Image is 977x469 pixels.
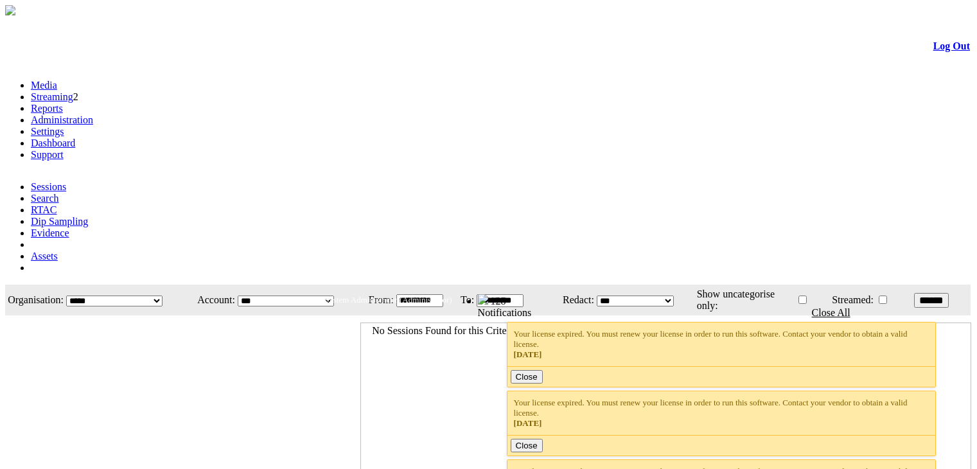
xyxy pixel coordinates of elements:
[31,91,73,102] a: Streaming
[289,295,452,305] span: Welcome, System Administrator (Administrator)
[188,286,236,314] td: Account:
[31,149,64,160] a: Support
[31,216,88,227] a: Dip Sampling
[478,307,945,319] div: Notifications
[31,251,58,261] a: Assets
[73,91,78,102] span: 2
[31,103,63,114] a: Reports
[31,80,57,91] a: Media
[478,294,488,305] img: bell25.png
[31,114,93,125] a: Administration
[6,286,64,314] td: Organisation:
[31,204,57,215] a: RTAC
[812,307,850,318] a: Close All
[491,296,506,306] span: 128
[511,439,543,452] button: Close
[511,370,543,384] button: Close
[31,126,64,137] a: Settings
[31,227,69,238] a: Evidence
[31,193,59,204] a: Search
[514,398,929,429] div: Your license expired. You must renew your license in order to run this software. Contact your ven...
[514,418,542,428] span: [DATE]
[5,5,15,15] img: arrow-3.png
[514,350,542,359] span: [DATE]
[514,329,929,360] div: Your license expired. You must renew your license in order to run this software. Contact your ven...
[31,137,75,148] a: Dashboard
[31,181,66,192] a: Sessions
[933,40,970,51] a: Log Out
